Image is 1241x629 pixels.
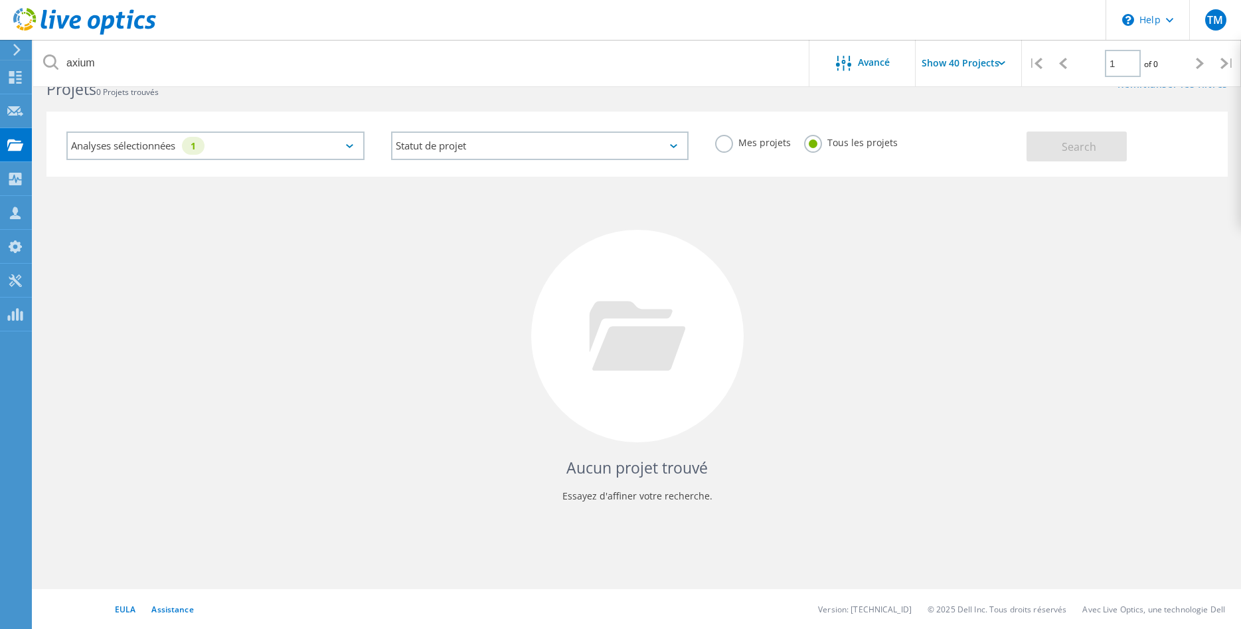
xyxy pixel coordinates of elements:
[151,604,193,615] a: Assistance
[1207,15,1223,25] span: TM
[1144,58,1158,70] span: of 0
[818,604,912,615] li: Version: [TECHNICAL_ID]
[13,28,156,37] a: Live Optics Dashboard
[391,132,689,160] div: Statut de projet
[33,40,810,86] input: Rechercher des projets par nom, propriétaire, ID, société, etc.
[858,58,890,67] span: Avancé
[715,135,791,147] label: Mes projets
[1082,604,1225,615] li: Avec Live Optics, une technologie Dell
[1122,14,1134,26] svg: \n
[60,457,1214,479] h4: Aucun projet trouvé
[60,486,1214,507] p: Essayez d'affiner votre recherche.
[66,132,365,160] div: Analyses sélectionnées
[1022,40,1049,87] div: |
[115,604,135,615] a: EULA
[928,604,1066,615] li: © 2025 Dell Inc. Tous droits réservés
[96,86,159,98] span: 0 Projets trouvés
[1027,132,1127,161] button: Search
[1214,40,1241,87] div: |
[804,135,898,147] label: Tous les projets
[182,137,205,155] div: 1
[1062,139,1096,154] span: Search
